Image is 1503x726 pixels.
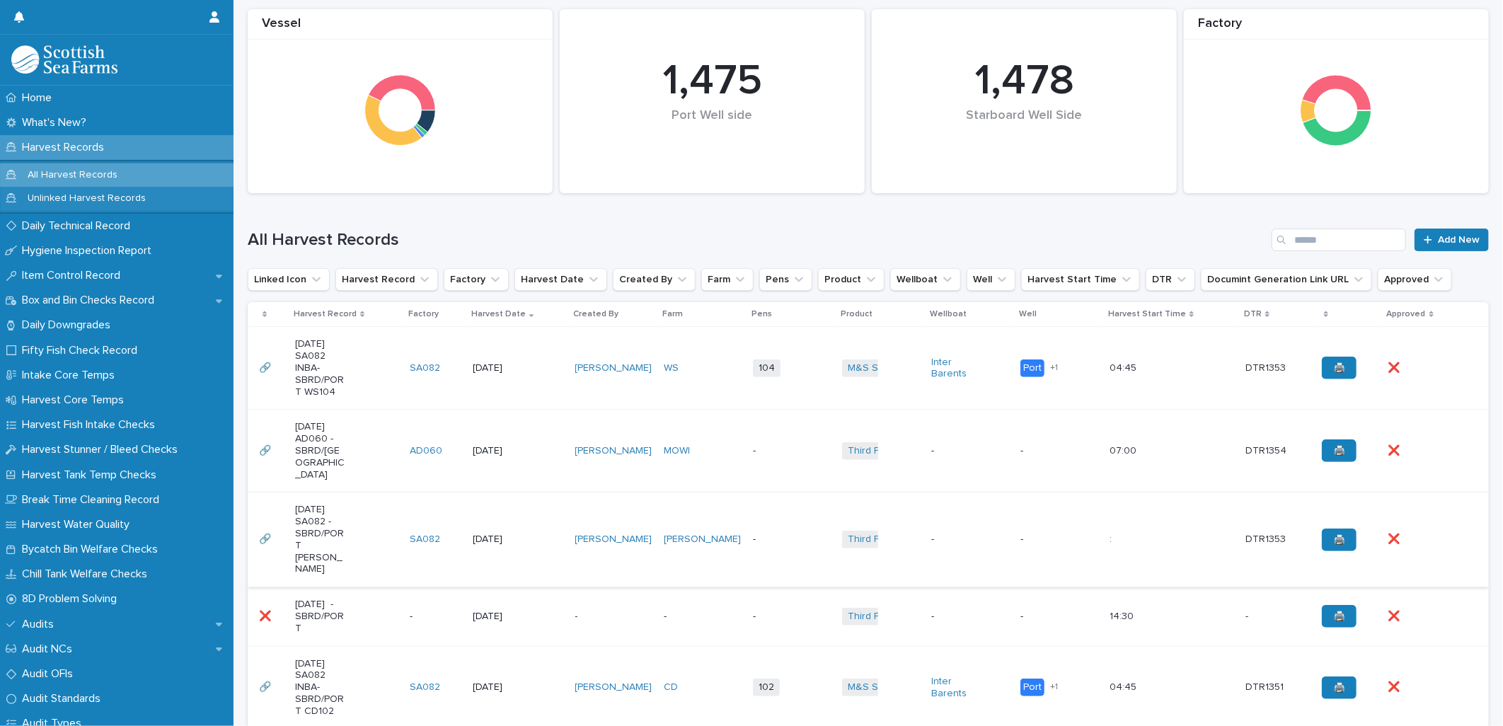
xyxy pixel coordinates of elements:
p: Harvest Water Quality [16,518,141,531]
p: Audit Standards [16,692,112,705]
p: ❌ [1388,531,1403,546]
div: Factory [1184,16,1489,40]
span: 🖨️ [1333,611,1345,621]
span: 🖨️ [1333,363,1345,373]
p: [DATE] SA082 -SBRD/PORT [PERSON_NAME] [295,504,345,575]
p: [DATE] SA082 INBA-SBRD/PORT CD102 [295,658,345,718]
tr: 🔗🔗 [DATE] AD060 -SBRD/[GEOGRAPHIC_DATA]AD060 [DATE][PERSON_NAME] MOWI -Third Party Salmon --07:00... [248,410,1489,492]
button: Factory [444,268,509,291]
p: [DATE] [473,362,523,374]
tr: ❌❌ [DATE] -SBRD/PORT-[DATE]---Third Party Salmon --14:3014:30 -- 🖨️❌❌ [248,587,1489,646]
p: - [1245,608,1251,623]
a: AD060 [410,445,442,457]
p: Unlinked Harvest Records [16,192,157,204]
p: 🔗 [259,679,274,693]
p: - [753,534,803,546]
tr: 🔗🔗 [DATE] SA082 INBA-SBRD/PORT WS104SA082 [DATE][PERSON_NAME] WS 104M&S Select Inter Barents Port... [248,327,1489,410]
p: Approved [1387,306,1426,322]
span: 🖨️ [1333,683,1345,693]
p: ❌ [1388,442,1403,457]
p: DTR1353 [1245,359,1289,374]
p: Daily Technical Record [16,219,142,233]
p: - [1020,445,1071,457]
p: Fifty Fish Check Record [16,344,149,357]
p: 🔗 [259,359,274,374]
div: 1,478 [896,56,1153,107]
button: Product [818,268,885,291]
button: Pens [759,268,812,291]
p: [DATE] [473,445,523,457]
div: 1,475 [584,56,841,107]
button: Harvest Date [514,268,607,291]
p: DTR [1244,306,1262,322]
a: M&S Select [848,681,901,693]
p: Audit OFIs [16,667,84,681]
span: 102 [753,679,780,696]
p: Factory [408,306,439,322]
span: 🖨️ [1333,446,1345,456]
p: - [931,445,981,457]
p: - [931,534,981,546]
p: 14:30 [1110,608,1136,623]
img: mMrefqRFQpe26GRNOUkG [11,45,117,74]
a: WS [664,362,679,374]
p: 🔗 [259,442,274,457]
h1: All Harvest Records [248,230,1266,250]
p: 07:00 [1110,442,1139,457]
p: Hygiene Inspection Report [16,244,163,258]
p: - [753,611,803,623]
a: [PERSON_NAME] [664,534,741,546]
p: Wellboat [930,306,967,322]
p: Chill Tank Welfare Checks [16,567,159,581]
p: Harvest Record [294,306,357,322]
p: Daily Downgrades [16,318,122,332]
p: Intake Core Temps [16,369,126,382]
a: 🖨️ [1322,605,1357,628]
span: 104 [753,359,781,377]
a: 🖨️ [1322,357,1357,379]
span: Add New [1438,235,1480,245]
div: Starboard Well Side [896,108,1153,153]
a: SA082 [410,681,440,693]
p: - [664,611,714,623]
p: Pens [751,306,772,322]
a: Third Party Salmon [848,534,933,546]
div: Vessel [248,16,553,40]
p: Bycatch Bin Welfare Checks [16,543,169,556]
div: Port [1020,359,1044,377]
button: Wellboat [890,268,961,291]
button: DTR [1146,268,1195,291]
p: Harvest Core Temps [16,393,135,407]
p: 8D Problem Solving [16,592,128,606]
a: Third Party Salmon [848,611,933,623]
a: Third Party Salmon [848,445,933,457]
button: Harvest Start Time [1021,268,1140,291]
p: : [1110,531,1115,546]
a: [PERSON_NAME] [575,681,652,693]
p: All Harvest Records [16,169,129,181]
p: Box and Bin Checks Record [16,294,166,307]
p: What's New? [16,116,98,129]
p: Harvest Tank Temp Checks [16,468,168,482]
p: Product [841,306,873,322]
a: MOWI [664,445,690,457]
div: Port Well side [584,108,841,153]
button: Farm [701,268,754,291]
p: - [753,445,803,457]
p: DTR1354 [1245,442,1289,457]
span: + 1 [1050,683,1058,691]
p: Audit NCs [16,643,83,656]
p: 🔗 [259,531,274,546]
button: Created By [613,268,696,291]
div: Port [1020,679,1044,696]
p: Created By [574,306,619,322]
p: ❌ [1388,679,1403,693]
button: Harvest Record [335,268,438,291]
p: - [1020,534,1071,546]
p: [DATE] -SBRD/PORT [295,599,345,634]
p: Item Control Record [16,269,132,282]
p: Harvest Date [471,306,526,322]
p: Harvest Stunner / Bleed Checks [16,443,189,456]
div: Search [1272,229,1406,251]
a: SA082 [410,534,440,546]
